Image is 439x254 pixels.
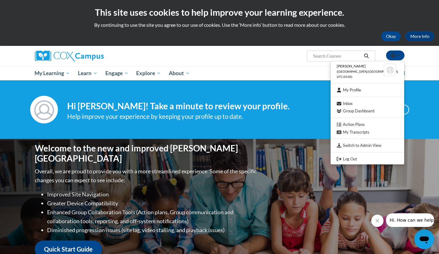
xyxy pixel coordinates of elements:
button: Okay [381,31,401,41]
div: Help improve your experience by keeping your profile up to date. [67,111,362,122]
button: Account Settings [386,50,404,60]
a: Logout [331,155,404,163]
div: Main menu [26,66,414,80]
img: Cox Campus [35,50,104,62]
li: Greater Device Compatibility [47,199,258,208]
li: Improved Site Navigation [47,190,258,199]
a: My Transcripts [331,128,404,136]
h4: Hi [PERSON_NAME]! Take a minute to review your profile. [67,101,362,111]
span: ([GEOGRAPHIC_DATA]/[GEOGRAPHIC_DATA] UTC-04:00) [337,70,398,79]
a: Learn [74,66,101,80]
input: Search Courses [312,52,362,60]
a: About [165,66,194,80]
a: My Profile [331,86,404,94]
a: Cox Campus [35,50,152,62]
li: Diminished progression issues (site lag, video stalling, and playback issues) [47,226,258,235]
a: My Learning [31,66,74,80]
li: Enhanced Group Collaboration Tools (Action plans, Group communication and collaboration tools, re... [47,208,258,226]
button: Search [362,52,371,60]
a: Engage [101,66,132,80]
a: Inbox [331,100,404,107]
a: More Info [405,31,434,41]
img: Profile Image [30,96,58,123]
span: [PERSON_NAME] [337,64,366,68]
a: Explore [132,66,165,80]
span: My Learning [35,70,70,77]
p: Overall, we are proud to provide you with a more streamlined experience. Some of the specific cha... [35,167,258,185]
iframe: Button to launch messaging window [414,229,434,249]
a: Group Dashboard [331,107,404,115]
span: Learn [78,70,97,77]
span: Explore [136,70,161,77]
h1: Welcome to the new and improved [PERSON_NAME][GEOGRAPHIC_DATA] [35,143,258,164]
span: About [169,70,190,77]
img: Learner Profile Avatar [384,64,396,76]
h2: This site uses cookies to help improve your learning experience. [5,6,434,18]
iframe: Close message [371,215,384,227]
span: Hi. How can we help? [4,4,50,9]
iframe: Message from company [386,213,434,227]
a: Action Plans [331,121,404,128]
a: Switch to Admin View [331,142,404,149]
p: By continuing to use the site you agree to our use of cookies. Use the ‘More info’ button to read... [5,22,434,28]
span: Engage [105,70,128,77]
